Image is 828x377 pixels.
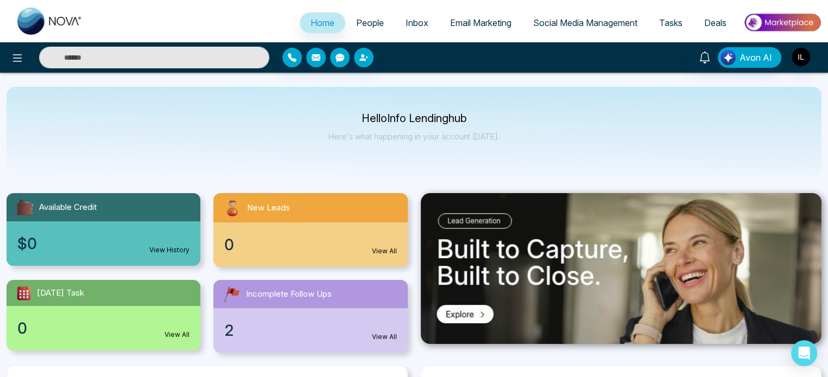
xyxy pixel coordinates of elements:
[246,288,332,301] span: Incomplete Follow Ups
[328,132,500,141] p: Here's what happening in your account [DATE].
[17,8,83,35] img: Nova CRM Logo
[792,48,810,66] img: User Avatar
[718,47,781,68] button: Avon AI
[450,17,511,28] span: Email Marketing
[395,12,439,33] a: Inbox
[222,197,243,218] img: newLeads.svg
[659,17,682,28] span: Tasks
[345,12,395,33] a: People
[421,193,821,344] img: .
[311,17,334,28] span: Home
[17,232,37,255] span: $0
[37,287,84,299] span: [DATE] Task
[328,114,500,123] p: Hello Info Lendinghub
[300,12,345,33] a: Home
[222,284,242,304] img: followUps.svg
[693,12,737,33] a: Deals
[39,201,97,214] span: Available Credit
[720,50,736,65] img: Lead Flow
[533,17,637,28] span: Social Media Management
[224,233,234,256] span: 0
[739,51,772,64] span: Avon AI
[224,319,234,342] span: 2
[372,246,397,256] a: View All
[17,317,27,340] span: 0
[207,193,414,267] a: New Leads0View All
[15,284,33,302] img: todayTask.svg
[247,202,290,214] span: New Leads
[704,17,726,28] span: Deals
[165,330,189,340] a: View All
[791,340,817,366] div: Open Intercom Messenger
[15,197,35,217] img: availableCredit.svg
[372,332,397,342] a: View All
[522,12,648,33] a: Social Media Management
[356,17,384,28] span: People
[207,280,414,353] a: Incomplete Follow Ups2View All
[406,17,428,28] span: Inbox
[439,12,522,33] a: Email Marketing
[648,12,693,33] a: Tasks
[743,10,821,35] img: Market-place.gif
[149,245,189,255] a: View History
